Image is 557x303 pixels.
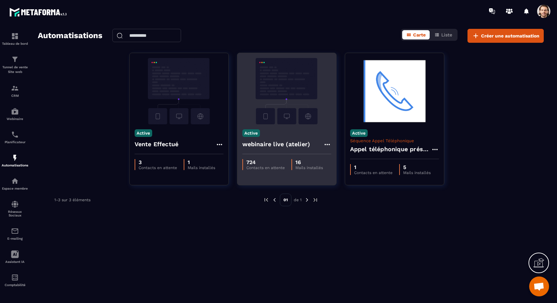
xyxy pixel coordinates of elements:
[2,195,28,222] a: social-networksocial-networkRéseaux Sociaux
[354,170,393,175] p: Contacts en attente
[481,32,539,39] span: Créer une automatisation
[529,276,549,296] div: Ouvrir le chat
[246,159,285,165] p: 724
[2,117,28,121] p: Webinaire
[54,198,91,202] p: 1-3 sur 3 éléments
[280,194,291,206] p: 01
[11,177,19,185] img: automations
[135,129,152,137] p: Active
[2,140,28,144] p: Planificateur
[2,237,28,240] p: E-mailing
[263,197,269,203] img: prev
[11,273,19,281] img: accountant
[11,154,19,162] img: automations
[11,200,19,208] img: social-network
[11,32,19,40] img: formation
[242,129,260,137] p: Active
[467,29,544,43] button: Créer une automatisation
[2,79,28,102] a: formationformationCRM
[441,32,452,37] span: Liste
[2,172,28,195] a: automationsautomationsEspace membre
[294,197,302,203] p: de 1
[312,197,318,203] img: next
[2,102,28,126] a: automationsautomationsWebinaire
[242,58,331,124] img: automation-background
[188,159,215,165] p: 1
[413,32,426,37] span: Carte
[350,145,431,154] h4: Appel téléphonique présence
[403,170,431,175] p: Mails installés
[2,126,28,149] a: schedulerschedulerPlanificateur
[242,140,310,149] h4: webinaire live (atelier)
[2,65,28,74] p: Tunnel de vente Site web
[2,222,28,245] a: emailemailE-mailing
[11,227,19,235] img: email
[246,165,285,170] p: Contacts en attente
[2,245,28,269] a: Assistant IA
[354,164,393,170] p: 1
[2,187,28,190] p: Espace membre
[350,129,368,137] p: Active
[2,269,28,292] a: accountantaccountantComptabilité
[2,163,28,167] p: Automatisations
[402,30,430,39] button: Carte
[11,131,19,139] img: scheduler
[11,84,19,92] img: formation
[2,283,28,287] p: Comptabilité
[304,197,310,203] img: next
[135,58,223,124] img: automation-background
[2,260,28,264] p: Assistant IA
[139,159,177,165] p: 3
[2,210,28,217] p: Réseaux Sociaux
[350,58,439,124] img: automation-background
[2,149,28,172] a: automationsautomationsAutomatisations
[295,165,323,170] p: Mails installés
[2,27,28,50] a: formationformationTableau de bord
[2,42,28,45] p: Tableau de bord
[11,107,19,115] img: automations
[272,197,278,203] img: prev
[135,140,179,149] h4: Vente Effectué
[188,165,215,170] p: Mails installés
[403,164,431,170] p: 5
[295,159,323,165] p: 16
[350,138,439,143] p: Séquence Appel Téléphonique
[2,50,28,79] a: formationformationTunnel de vente Site web
[9,6,69,18] img: logo
[11,55,19,63] img: formation
[139,165,177,170] p: Contacts en attente
[38,29,102,43] h2: Automatisations
[2,94,28,97] p: CRM
[430,30,456,39] button: Liste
